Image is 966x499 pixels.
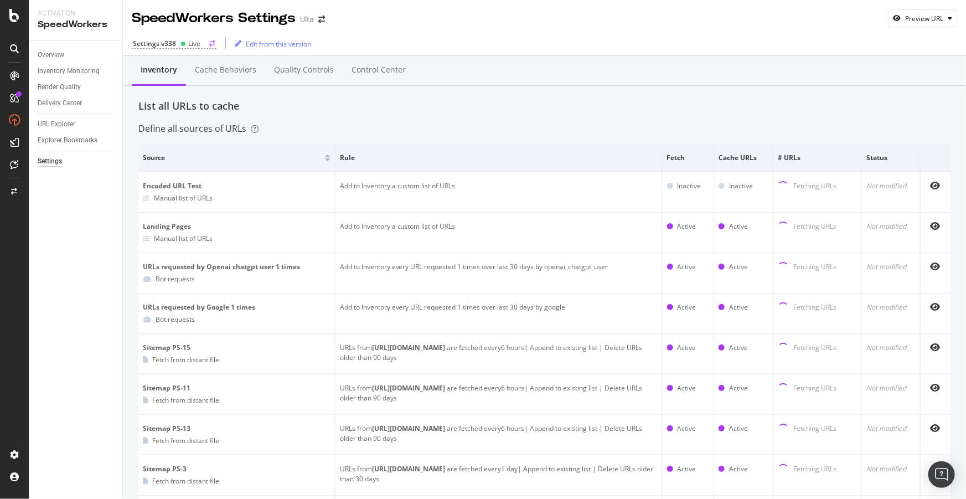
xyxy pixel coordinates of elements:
[729,464,748,474] div: Active
[38,97,82,109] div: Delivery Center
[143,153,322,163] span: Source
[667,153,706,163] span: Fetch
[143,424,330,434] div: Sitemap PS-13
[38,49,64,61] div: Overview
[152,436,219,445] div: Fetch from distant file
[156,315,195,324] div: Bot requests
[678,464,696,474] div: Active
[195,64,256,75] div: Cache behaviors
[143,262,330,272] div: URLs requested by Openai chatgpt user 1 times
[778,153,854,163] span: # URLs
[905,14,943,23] div: Preview URL
[372,343,446,352] b: [URL][DOMAIN_NAME]
[152,395,219,405] div: Fetch from distant file
[866,222,915,232] div: Not modified
[274,64,334,75] div: Quality Controls
[133,39,176,48] div: Settings v338
[38,156,115,167] a: Settings
[678,383,696,393] div: Active
[38,81,115,93] a: Render Quality
[143,343,330,353] div: Sitemap PS-15
[246,39,311,49] div: Edit from this version
[188,39,200,48] div: Live
[38,65,115,77] a: Inventory Monitoring
[931,424,941,433] div: eye
[143,464,330,474] div: Sitemap PS-3
[931,181,941,190] div: eye
[729,302,748,312] div: Active
[38,81,81,93] div: Render Quality
[138,99,950,114] div: List all URLs to cache
[152,476,219,486] div: Fetch from distant file
[38,119,115,130] a: URL Explorer
[335,294,663,334] td: Add to Inventory every URL requested 1 times over last 30 days by google
[340,153,655,163] span: Rule
[352,64,406,75] div: Control Center
[143,302,330,312] div: URLs requested by Google 1 times
[38,65,100,77] div: Inventory Monitoring
[38,119,75,130] div: URL Explorer
[38,49,115,61] a: Overview
[793,181,836,192] div: Fetching URLs
[143,181,330,191] div: Encoded URL Test
[931,222,941,230] div: eye
[340,424,658,444] div: URLs from are fetched every 6 hours | Append to existing list | Delete URLs older than 90 days
[866,383,915,393] div: Not modified
[729,262,748,272] div: Active
[38,18,113,31] div: SpeedWorkers
[143,383,330,393] div: Sitemap PS-11
[678,262,696,272] div: Active
[143,222,330,232] div: Landing Pages
[372,464,446,474] b: [URL][DOMAIN_NAME]
[866,424,915,434] div: Not modified
[209,40,215,47] div: arrow-right-arrow-left
[38,97,115,109] a: Delivery Center
[340,343,658,363] div: URLs from are fetched every 6 hours | Append to existing list | Delete URLs older than 90 days
[866,153,912,163] span: Status
[154,193,213,203] div: Manual list of URLs
[678,181,701,191] div: Inactive
[866,181,915,191] div: Not modified
[793,262,836,273] div: Fetching URLs
[154,234,213,243] div: Manual list of URLs
[931,262,941,271] div: eye
[678,222,696,232] div: Active
[38,135,97,146] div: Explorer Bookmarks
[335,213,663,253] td: Add to Inventory a custom list of URLs
[152,355,219,364] div: Fetch from distant file
[928,461,955,488] div: Open Intercom Messenger
[230,35,311,53] button: Edit from this version
[372,383,446,393] b: [URL][DOMAIN_NAME]
[340,383,658,403] div: URLs from are fetched every 6 hours | Append to existing list | Delete URLs older than 90 days
[340,464,658,484] div: URLs from are fetched every 1 day | Append to existing list | Delete URLs older than 30 days
[866,302,915,312] div: Not modified
[38,156,62,167] div: Settings
[793,424,836,435] div: Fetching URLs
[729,383,748,393] div: Active
[793,464,836,475] div: Fetching URLs
[729,343,748,353] div: Active
[729,424,748,434] div: Active
[729,222,748,232] div: Active
[678,302,696,312] div: Active
[793,302,836,313] div: Fetching URLs
[793,383,836,394] div: Fetching URLs
[678,424,696,434] div: Active
[38,135,115,146] a: Explorer Bookmarks
[372,424,446,433] b: [URL][DOMAIN_NAME]
[888,9,957,27] button: Preview URL
[931,343,941,352] div: eye
[132,9,296,28] div: SpeedWorkers Settings
[931,302,941,311] div: eye
[678,343,696,353] div: Active
[793,343,836,354] div: Fetching URLs
[335,172,663,213] td: Add to Inventory a custom list of URLs
[156,274,195,284] div: Bot requests
[729,181,753,191] div: Inactive
[318,16,325,23] div: arrow-right-arrow-left
[866,262,915,272] div: Not modified
[300,14,314,25] div: Ulta
[719,153,766,163] span: Cache URLs
[141,64,177,75] div: Inventory
[866,464,915,474] div: Not modified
